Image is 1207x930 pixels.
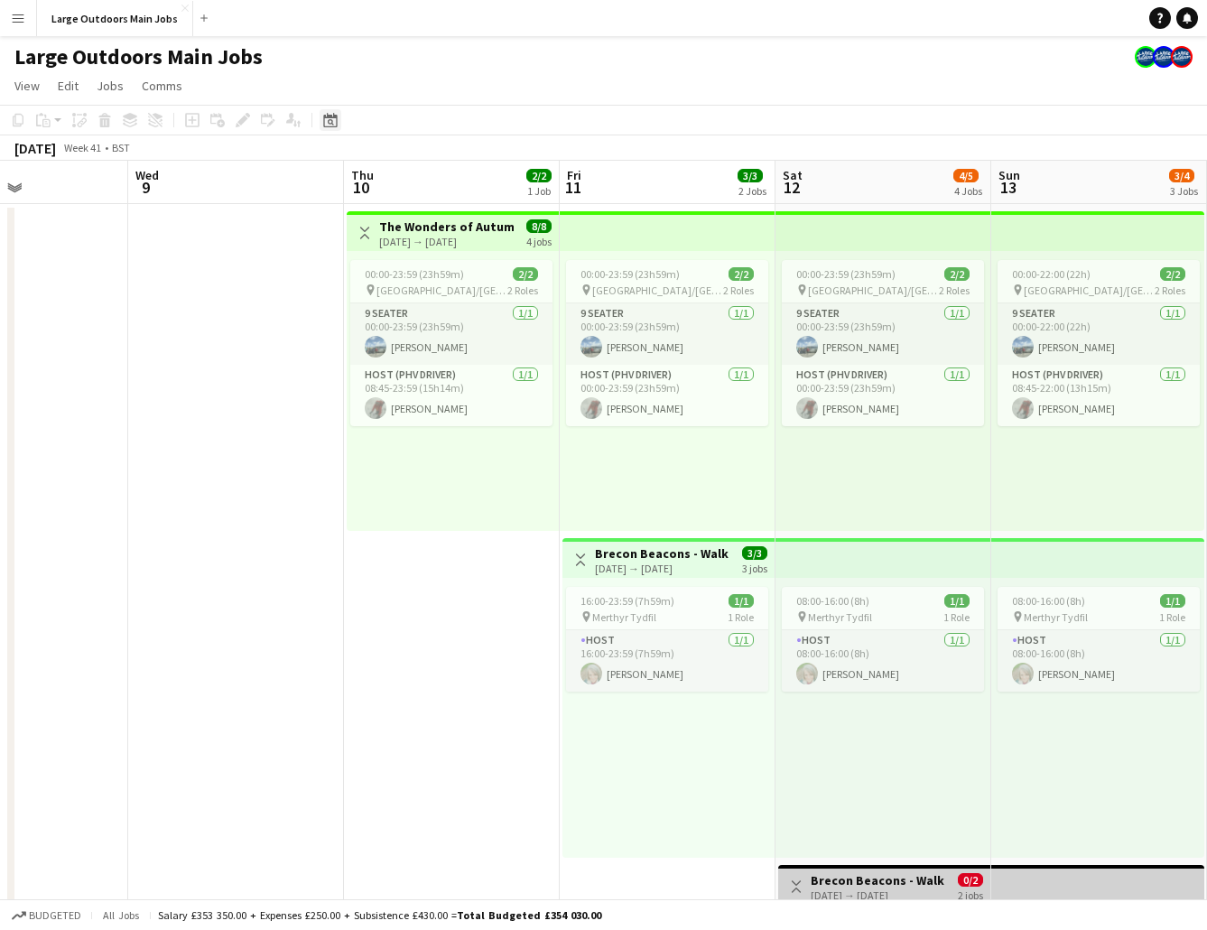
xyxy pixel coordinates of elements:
div: Salary £353 350.00 + Expenses £250.00 + Subsistence £430.00 = [158,908,601,922]
div: 4 jobs [526,233,552,248]
span: Merthyr Tydfil [592,610,656,624]
div: 3 jobs [742,560,767,575]
span: Week 41 [60,141,105,154]
span: 1/1 [944,594,970,608]
span: 1/1 [1160,594,1185,608]
span: 0/2 [958,873,983,887]
app-card-role: Host1/108:00-16:00 (8h)[PERSON_NAME] [998,630,1200,692]
span: 1 Role [943,610,970,624]
a: Comms [135,74,190,98]
app-user-avatar: Large Outdoors Office [1135,46,1156,68]
app-card-role: 9 Seater1/100:00-22:00 (22h)[PERSON_NAME] [998,303,1200,365]
a: Jobs [89,74,131,98]
app-card-role: 9 Seater1/100:00-23:59 (23h59m)[PERSON_NAME] [782,303,984,365]
span: 9 [133,177,159,198]
span: Total Budgeted £354 030.00 [457,908,601,922]
span: Jobs [97,78,124,94]
span: 2/2 [729,267,754,281]
button: Budgeted [9,906,84,925]
app-job-card: 08:00-16:00 (8h)1/1 Merthyr Tydfil1 RoleHost1/108:00-16:00 (8h)[PERSON_NAME] [998,587,1200,692]
app-card-role: 9 Seater1/100:00-23:59 (23h59m)[PERSON_NAME] [566,303,768,365]
div: 2 jobs [958,887,983,902]
span: 2/2 [513,267,538,281]
div: 1 Job [527,184,551,198]
span: Merthyr Tydfil [808,610,872,624]
span: 08:00-16:00 (8h) [796,594,869,608]
span: 1 Role [728,610,754,624]
span: Wed [135,167,159,183]
app-card-role: Host1/116:00-23:59 (7h59m)[PERSON_NAME] [566,630,768,692]
span: 3/4 [1169,169,1194,182]
h3: Brecon Beacons - Walking & Waterfalls Weekend (Activity Leader) [811,872,945,888]
div: [DATE] → [DATE] [595,562,729,575]
span: 11 [564,177,581,198]
span: [GEOGRAPHIC_DATA]/[GEOGRAPHIC_DATA] [1024,284,1155,297]
span: 2/2 [944,267,970,281]
span: 1 Role [1159,610,1185,624]
span: Merthyr Tydfil [1024,610,1088,624]
app-card-role: 9 Seater1/100:00-23:59 (23h59m)[PERSON_NAME] [350,303,552,365]
app-card-role: Host (PHV Driver)1/100:00-23:59 (23h59m)[PERSON_NAME] [566,365,768,426]
app-card-role: Host (PHV Driver)1/108:45-22:00 (13h15m)[PERSON_NAME] [998,365,1200,426]
span: 2 Roles [1155,284,1185,297]
span: Edit [58,78,79,94]
span: 13 [996,177,1020,198]
div: [DATE] [14,139,56,157]
span: 8/8 [526,219,552,233]
app-card-role: Host (PHV Driver)1/108:45-23:59 (15h14m)[PERSON_NAME] [350,365,552,426]
span: 00:00-23:59 (23h59m) [580,267,680,281]
h3: The Wonders of Autumn in [GEOGRAPHIC_DATA]’s Enchanted Forest [379,219,514,235]
app-job-card: 00:00-23:59 (23h59m)2/2 [GEOGRAPHIC_DATA]/[GEOGRAPHIC_DATA]2 Roles9 Seater1/100:00-23:59 (23h59m)... [350,260,552,426]
span: Sun [998,167,1020,183]
app-job-card: 08:00-16:00 (8h)1/1 Merthyr Tydfil1 RoleHost1/108:00-16:00 (8h)[PERSON_NAME] [782,587,984,692]
app-user-avatar: Large Outdoors Office [1153,46,1175,68]
span: 3/3 [738,169,763,182]
span: 00:00-23:59 (23h59m) [796,267,896,281]
app-job-card: 16:00-23:59 (7h59m)1/1 Merthyr Tydfil1 RoleHost1/116:00-23:59 (7h59m)[PERSON_NAME] [566,587,768,692]
app-card-role: Host (PHV Driver)1/100:00-23:59 (23h59m)[PERSON_NAME] [782,365,984,426]
span: [GEOGRAPHIC_DATA]/[GEOGRAPHIC_DATA] [808,284,939,297]
span: 12 [780,177,803,198]
span: 10 [348,177,374,198]
span: View [14,78,40,94]
span: 08:00-16:00 (8h) [1012,594,1085,608]
h1: Large Outdoors Main Jobs [14,43,263,70]
span: 00:00-23:59 (23h59m) [365,267,464,281]
div: BST [112,141,130,154]
app-job-card: 00:00-23:59 (23h59m)2/2 [GEOGRAPHIC_DATA]/[GEOGRAPHIC_DATA]2 Roles9 Seater1/100:00-23:59 (23h59m)... [782,260,984,426]
span: 00:00-22:00 (22h) [1012,267,1091,281]
span: All jobs [99,908,143,922]
span: Budgeted [29,909,81,922]
span: 2 Roles [939,284,970,297]
span: 16:00-23:59 (7h59m) [580,594,674,608]
app-job-card: 00:00-22:00 (22h)2/2 [GEOGRAPHIC_DATA]/[GEOGRAPHIC_DATA]2 Roles9 Seater1/100:00-22:00 (22h)[PERSO... [998,260,1200,426]
button: Large Outdoors Main Jobs [37,1,193,36]
app-card-role: Host1/108:00-16:00 (8h)[PERSON_NAME] [782,630,984,692]
span: 2/2 [526,169,552,182]
a: Edit [51,74,86,98]
span: [GEOGRAPHIC_DATA]/[GEOGRAPHIC_DATA] [376,284,507,297]
span: 2/2 [1160,267,1185,281]
span: [GEOGRAPHIC_DATA]/[GEOGRAPHIC_DATA] [592,284,723,297]
div: 4 Jobs [954,184,982,198]
h3: Brecon Beacons - Walking & Waterfalls Weekend [595,545,729,562]
span: 2 Roles [507,284,538,297]
div: [DATE] → [DATE] [379,235,514,248]
span: Thu [351,167,374,183]
span: 4/5 [953,169,979,182]
span: Sat [783,167,803,183]
div: 3 Jobs [1170,184,1198,198]
app-user-avatar: Large Outdoors Office [1171,46,1193,68]
span: 2 Roles [723,284,754,297]
app-job-card: 00:00-23:59 (23h59m)2/2 [GEOGRAPHIC_DATA]/[GEOGRAPHIC_DATA]2 Roles9 Seater1/100:00-23:59 (23h59m)... [566,260,768,426]
a: View [7,74,47,98]
span: Fri [567,167,581,183]
span: Comms [142,78,182,94]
